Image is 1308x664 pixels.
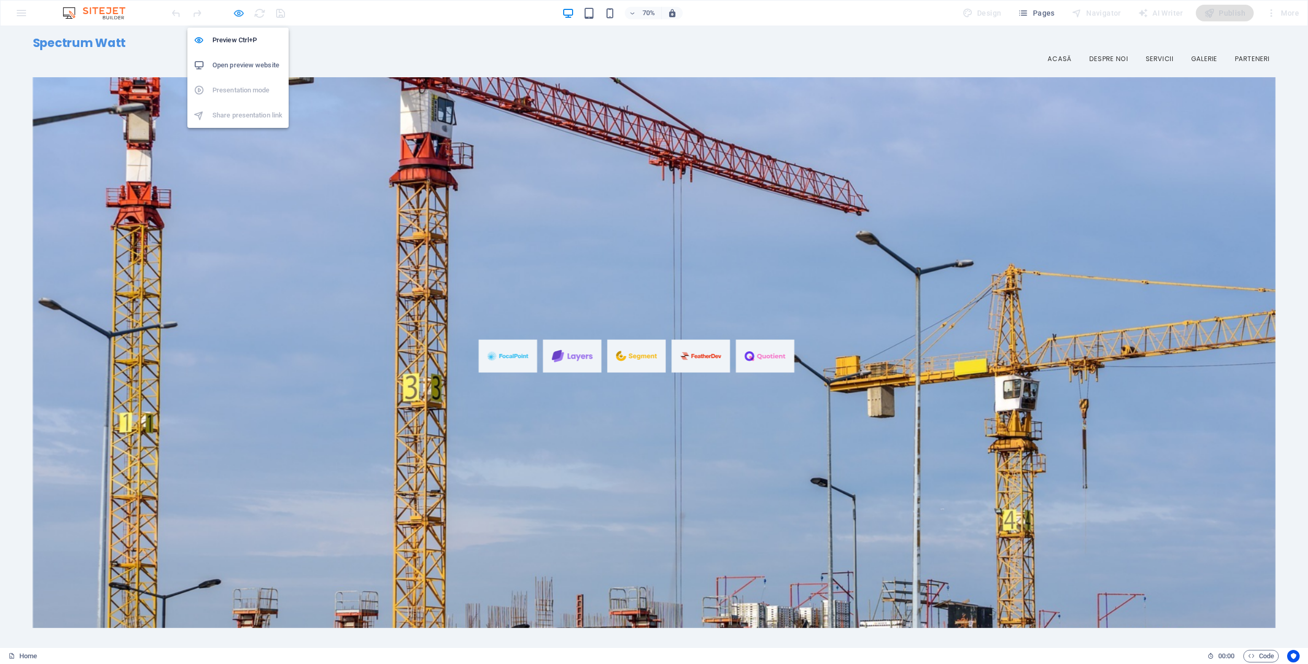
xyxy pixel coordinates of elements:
i: On resize automatically adjust zoom level to fit chosen device. [668,8,677,18]
button: Code [1243,650,1279,662]
button: Pages [1014,5,1059,21]
h6: Open preview website [212,59,282,72]
h6: Session time [1207,650,1235,662]
span: : [1226,652,1227,660]
span: Code [1248,650,1274,662]
button: 70% [625,7,662,19]
img: Editor Logo [60,7,138,19]
div: Design (Ctrl+Alt+Y) [958,5,1006,21]
span: Spectrum Watt [47,12,179,35]
button: Usercentrics [1287,650,1300,662]
span: Pages [1018,8,1054,18]
a: Click to cancel selection. Double-click to open Pages [8,650,37,662]
h6: Preview Ctrl+P [212,34,282,46]
h6: 70% [640,7,657,19]
span: 00 00 [1218,650,1234,662]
